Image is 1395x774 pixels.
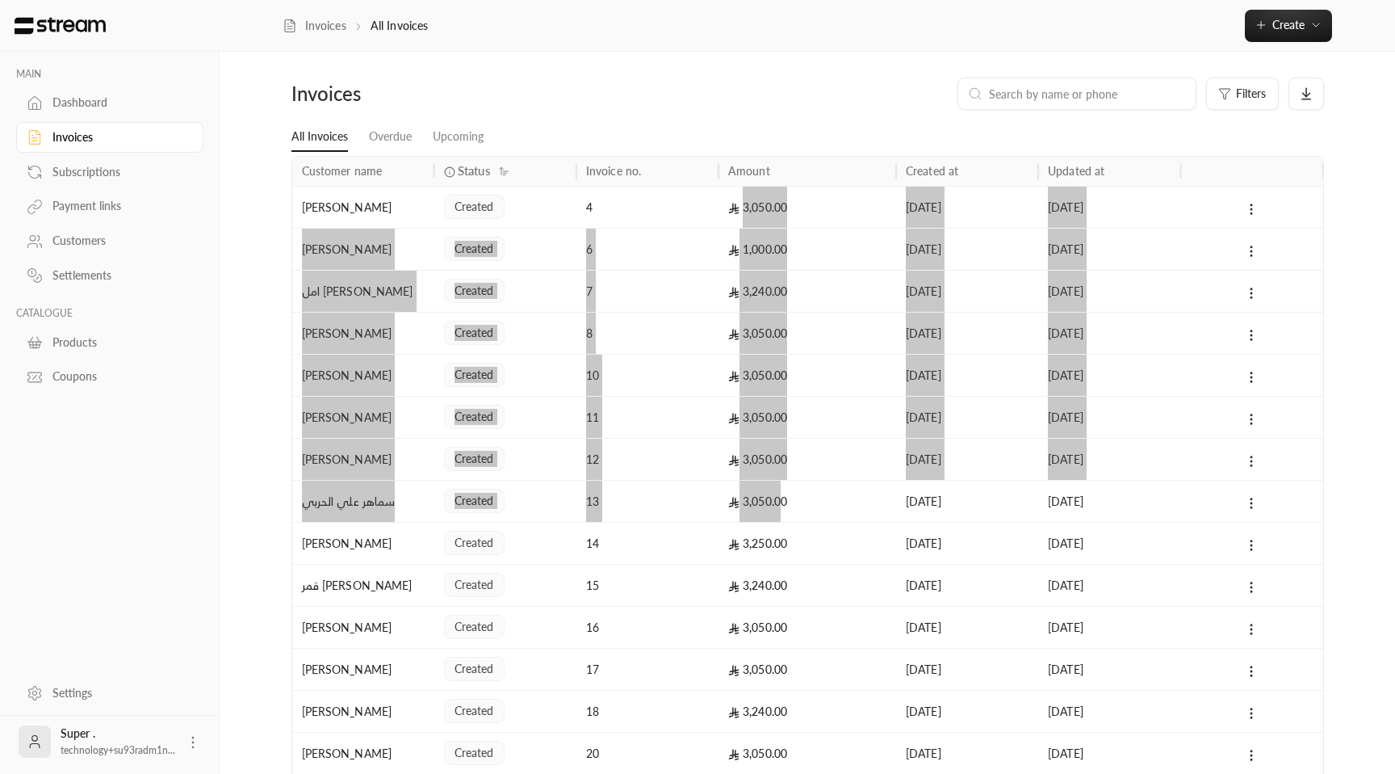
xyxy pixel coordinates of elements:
[433,123,484,151] a: Upcoming
[728,607,886,648] div: 3,050.00
[302,691,425,732] div: [PERSON_NAME]
[302,187,425,228] div: [PERSON_NAME]
[728,481,886,522] div: 3,050.00
[906,691,1028,732] div: [DATE]
[16,677,203,709] a: Settings
[291,81,538,107] div: Invoices
[906,565,1028,606] div: [DATE]
[52,129,183,145] div: Invoices
[16,307,203,320] p: CATALOGUE
[586,481,709,522] div: 13
[302,397,425,438] div: [PERSON_NAME]
[52,368,183,385] div: Coupons
[906,271,1028,312] div: [DATE]
[16,326,203,358] a: Products
[458,162,490,179] span: Status
[906,439,1028,480] div: [DATE]
[586,229,709,270] div: 6
[586,607,709,648] div: 16
[906,229,1028,270] div: [DATE]
[728,523,886,564] div: 3,250.00
[455,535,494,551] span: created
[369,123,412,151] a: Overdue
[302,733,425,774] div: [PERSON_NAME]
[302,523,425,564] div: [PERSON_NAME]
[906,649,1028,690] div: [DATE]
[728,229,886,270] div: 1,000.00
[906,187,1028,228] div: [DATE]
[1048,523,1171,564] div: [DATE]
[455,493,494,509] span: created
[455,619,494,635] span: created
[455,451,494,467] span: created
[1048,691,1171,732] div: [DATE]
[906,164,958,178] div: Created at
[586,691,709,732] div: 18
[1048,481,1171,522] div: [DATE]
[1272,18,1305,32] span: Create
[586,187,709,228] div: 4
[455,703,494,719] span: created
[586,565,709,606] div: 15
[302,229,425,270] div: [PERSON_NAME]
[13,17,107,35] img: Logo
[16,225,203,257] a: Customers
[16,156,203,187] a: Subscriptions
[1048,187,1171,228] div: [DATE]
[728,397,886,438] div: 3,050.00
[371,18,429,34] p: All Invoices
[728,164,770,178] div: Amount
[1048,355,1171,396] div: [DATE]
[728,733,886,774] div: 3,050.00
[302,649,425,690] div: [PERSON_NAME]
[586,271,709,312] div: 7
[52,198,183,214] div: Payment links
[906,523,1028,564] div: [DATE]
[586,397,709,438] div: 11
[1236,88,1266,99] span: Filters
[455,745,494,761] span: created
[586,355,709,396] div: 10
[1048,607,1171,648] div: [DATE]
[906,607,1028,648] div: [DATE]
[52,267,183,284] div: Settlements
[455,367,494,383] span: created
[728,313,886,354] div: 3,050.00
[455,325,494,341] span: created
[455,409,494,425] span: created
[906,355,1028,396] div: [DATE]
[52,334,183,351] div: Products
[586,313,709,354] div: 8
[455,661,494,677] span: created
[586,523,709,564] div: 14
[906,397,1028,438] div: [DATE]
[1048,397,1171,438] div: [DATE]
[494,162,513,181] button: Sort
[291,123,348,152] a: All Invoices
[302,439,425,480] div: [PERSON_NAME]
[52,95,183,111] div: Dashboard
[302,607,425,648] div: [PERSON_NAME]
[302,313,425,354] div: [PERSON_NAME]
[728,439,886,480] div: 3,050.00
[302,271,425,312] div: امل [PERSON_NAME]
[302,164,383,178] div: Customer name
[728,271,886,312] div: 3,240.00
[586,439,709,480] div: 12
[586,733,709,774] div: 20
[1048,733,1171,774] div: [DATE]
[989,85,1186,103] input: Search by name or phone
[728,187,886,228] div: 3,050.00
[1245,10,1332,42] button: Create
[1048,649,1171,690] div: [DATE]
[283,18,346,34] a: Invoices
[586,649,709,690] div: 17
[52,685,183,701] div: Settings
[283,18,428,34] nav: breadcrumb
[61,726,175,758] div: Super .
[16,122,203,154] a: Invoices
[302,355,425,396] div: [PERSON_NAME]
[1048,229,1171,270] div: [DATE]
[728,565,886,606] div: 3,240.00
[728,691,886,732] div: 3,240.00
